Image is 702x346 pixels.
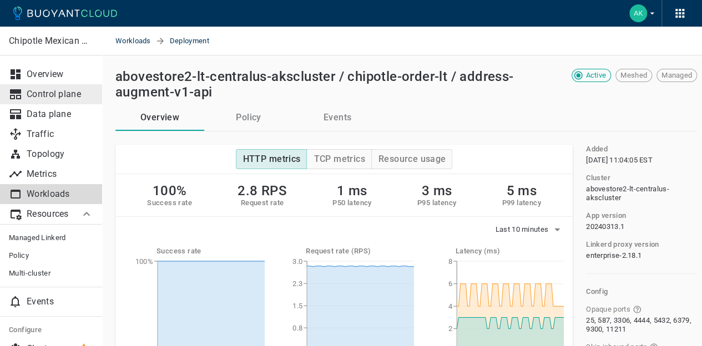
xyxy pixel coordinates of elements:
h5: P95 latency [417,199,456,207]
span: Multi-cluster [9,269,93,278]
img: Adam Kemper [629,4,647,22]
tspan: 2 [448,324,452,333]
h5: Request rate (RPS) [306,247,414,256]
span: Deployment [170,27,223,55]
span: abovestore2-lt-centralus-akscluster [586,185,695,202]
tspan: 4 [448,302,452,311]
h5: App version [586,211,626,220]
tspan: 6 [448,279,452,288]
p: Events [27,296,93,307]
button: Resource usage [371,149,453,169]
tspan: 100% [135,257,153,266]
h5: Request rate [238,199,287,207]
h4: TCP metrics [314,154,365,165]
h5: Linkerd proxy version [586,240,659,249]
h2: 100% [147,183,192,199]
h4: Resource usage [378,154,446,165]
h2: 5 ms [502,183,541,199]
h5: Config [586,287,697,296]
tspan: 1.5 [292,302,302,310]
span: Managed [657,71,696,80]
button: Overview [115,104,204,131]
h5: Added [586,145,608,154]
span: Last 10 minutes [496,225,551,234]
span: 20240313.1 [586,222,624,231]
h5: P50 latency [332,199,371,207]
h4: HTTP metrics [243,154,301,165]
h5: Latency (ms) [456,247,564,256]
h5: P99 latency [502,199,541,207]
tspan: 2.3 [292,279,302,288]
span: enterprise-2.18.1 [586,251,642,260]
button: Policy [204,104,293,131]
h2: 2.8 RPS [238,183,287,199]
button: HTTP metrics [236,149,307,169]
h5: Configure [9,325,93,334]
button: Events [293,104,382,131]
p: Metrics [27,169,93,180]
span: Policy [9,251,93,260]
span: Opaque ports [586,305,630,314]
button: Last 10 minutes [496,221,564,238]
span: 25, 587, 3306, 4444, 5432, 6379, 9300, 11211 [586,316,695,334]
p: Data plane [27,109,93,120]
p: Chipotle Mexican Grill [9,35,93,47]
span: Active [581,71,610,80]
h2: 3 ms [417,183,456,199]
a: Workloads [115,27,155,55]
span: Meshed [616,71,652,80]
p: Topology [27,149,93,160]
h2: abovestore2-lt-centralus-akscluster / chipotle-order-lt / address-augment-v1-api [115,69,517,100]
h2: 1 ms [332,183,371,199]
tspan: 0.8 [292,324,302,332]
span: Thu, 23 Feb 2023 16:04:05 UTC [586,156,653,165]
button: TCP metrics [306,149,371,169]
tspan: 3.0 [292,257,302,266]
h5: Cluster [586,174,610,182]
p: Overview [27,69,93,80]
tspan: 8 [448,257,452,266]
svg: Ports that skip Linkerd protocol detection [633,305,642,314]
h5: Success rate [147,199,192,207]
span: Managed Linkerd [9,233,93,242]
h5: Success rate [156,247,265,256]
p: Workloads [27,189,93,200]
p: Control plane [27,89,93,100]
p: Resources [27,208,71,220]
p: Traffic [27,129,93,140]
